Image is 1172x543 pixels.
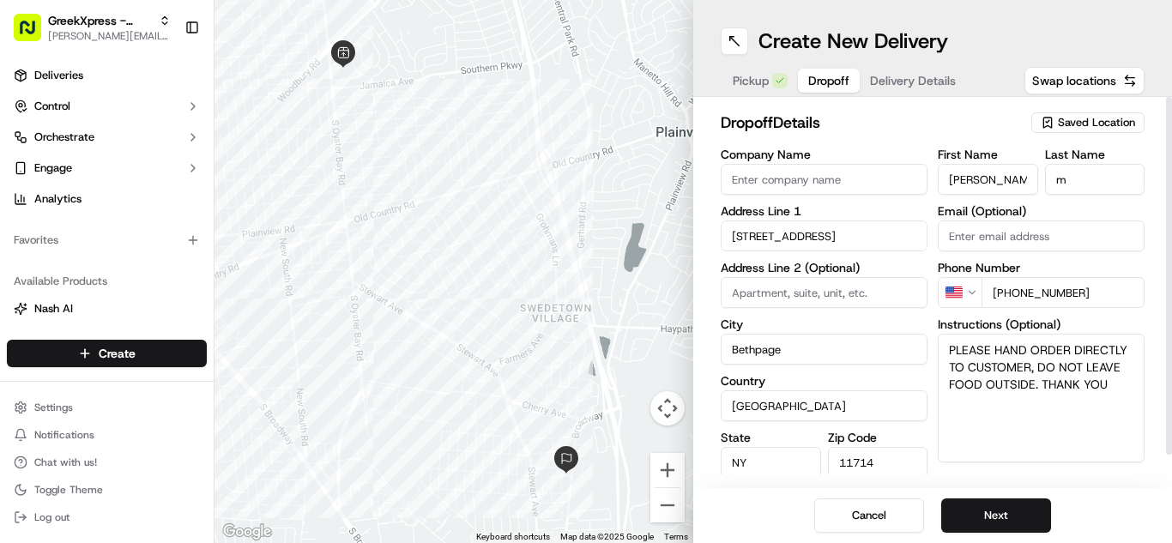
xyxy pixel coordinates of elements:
div: Start new chat [77,164,281,181]
input: Enter address [721,220,927,251]
div: 💻 [145,385,159,399]
span: Swap locations [1032,72,1116,89]
div: 📗 [17,385,31,399]
a: Terms (opens in new tab) [664,532,688,541]
input: Got a question? Start typing here... [45,111,309,129]
button: [PERSON_NAME][EMAIL_ADDRESS][DOMAIN_NAME] [48,29,171,43]
button: Settings [7,395,207,419]
button: Start new chat [292,169,312,190]
button: Keyboard shortcuts [476,531,550,543]
span: Settings [34,401,73,414]
button: See all [266,220,312,240]
button: Next [941,498,1051,533]
button: Advanced [938,473,1145,490]
input: Enter state [721,447,821,478]
label: Email (Optional) [938,205,1145,217]
span: Knowledge Base [34,383,131,401]
a: Deliveries [7,62,207,89]
span: Pylon [171,416,208,429]
img: 1732323095091-59ea418b-cfe3-43c8-9ae0-d0d06d6fd42c [36,164,67,195]
span: Dropoff [808,72,849,89]
span: Log out [34,510,69,524]
button: Log out [7,505,207,529]
button: Notifications [7,423,207,447]
img: Liam S. [17,250,45,277]
button: Chat with us! [7,450,207,474]
span: Toggle Theme [34,483,103,497]
p: Welcome 👋 [17,69,312,96]
input: Enter email address [938,220,1145,251]
div: We're available if you need us! [77,181,236,195]
span: Nash AI [34,301,73,317]
div: Past conversations [17,223,115,237]
span: Map data ©2025 Google [560,532,654,541]
label: Zip Code [828,431,928,443]
span: [DATE] [152,266,187,280]
a: Analytics [7,185,207,213]
span: Engage [34,160,72,176]
h2: dropoff Details [721,111,1021,135]
label: Instructions (Optional) [938,318,1145,330]
input: Enter city [721,334,927,365]
span: API Documentation [162,383,275,401]
label: First Name [938,148,1038,160]
button: Create [7,340,207,367]
label: City [721,318,927,330]
span: Orchestrate [34,130,94,145]
div: Favorites [7,226,207,254]
span: Delivery Details [870,72,956,89]
label: Company Name [721,148,927,160]
button: Zoom out [650,488,685,522]
button: GreekXpress - Plainview [48,12,152,29]
label: Country [721,375,927,387]
input: Enter last name [1045,164,1145,195]
a: Powered byPylon [121,415,208,429]
button: Nash AI [7,295,207,323]
span: [PERSON_NAME] [PERSON_NAME] [53,312,227,326]
a: 📗Knowledge Base [10,377,138,407]
button: Swap locations [1024,67,1145,94]
button: Engage [7,154,207,182]
button: GreekXpress - Plainview[PERSON_NAME][EMAIL_ADDRESS][DOMAIN_NAME] [7,7,178,48]
button: Orchestrate [7,124,207,151]
button: Map camera controls [650,391,685,425]
h1: Create New Delivery [758,27,948,55]
label: Last Name [1045,148,1145,160]
label: Address Line 1 [721,205,927,217]
input: Enter country [721,390,927,421]
button: Cancel [814,498,924,533]
span: [DATE] [240,312,275,326]
span: Analytics [34,191,82,207]
img: Google [219,521,275,543]
span: • [231,312,237,326]
img: 1736555255976-a54dd68f-1ca7-489b-9aae-adbdc363a1c4 [34,313,48,327]
div: Available Products [7,268,207,295]
a: Open this area in Google Maps (opens a new window) [219,521,275,543]
label: Address Line 2 (Optional) [721,262,927,274]
img: Nash [17,17,51,51]
a: 💻API Documentation [138,377,282,407]
input: Enter phone number [982,277,1145,308]
button: Toggle Theme [7,478,207,502]
button: Control [7,93,207,120]
label: State [721,431,821,443]
a: Nash AI [14,301,200,317]
img: 1736555255976-a54dd68f-1ca7-489b-9aae-adbdc363a1c4 [17,164,48,195]
span: Saved Location [1058,115,1135,130]
span: Control [34,99,70,114]
span: • [142,266,148,280]
button: Saved Location [1031,111,1145,135]
span: Chat with us! [34,456,97,469]
span: Create [99,345,136,362]
input: Enter first name [938,164,1038,195]
input: Apartment, suite, unit, etc. [721,277,927,308]
button: Zoom in [650,453,685,487]
input: Enter zip code [828,447,928,478]
span: Notifications [34,428,94,442]
label: Advanced [938,473,993,490]
img: 1736555255976-a54dd68f-1ca7-489b-9aae-adbdc363a1c4 [34,267,48,281]
span: Pickup [733,72,769,89]
span: Deliveries [34,68,83,83]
